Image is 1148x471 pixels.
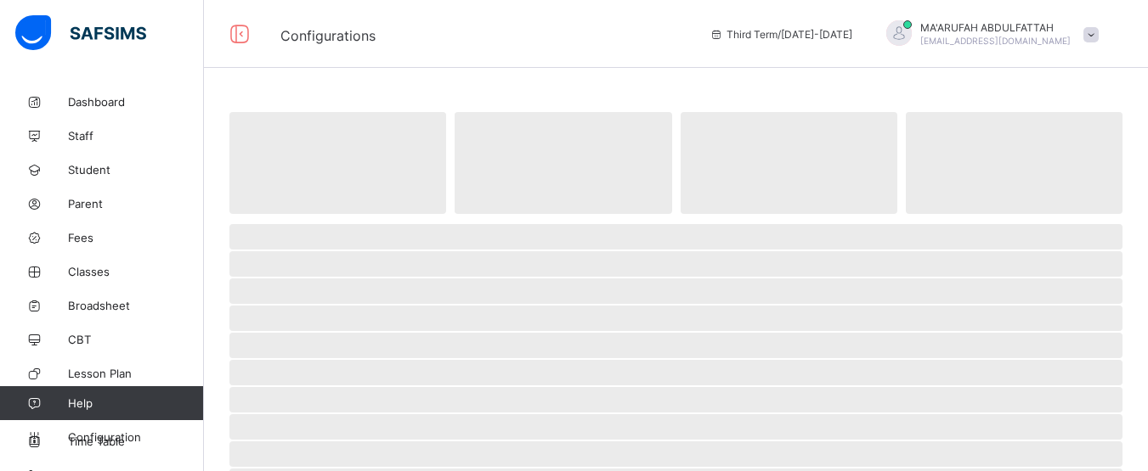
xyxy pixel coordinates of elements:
span: Fees [68,231,204,244]
span: ‌ [681,112,897,214]
span: ‌ [229,224,1123,250]
span: ‌ [229,360,1123,385]
span: Student [68,163,204,177]
span: Staff [68,129,204,143]
span: [EMAIL_ADDRESS][DOMAIN_NAME] [920,36,1071,46]
span: ‌ [229,278,1123,304]
span: Classes [68,265,204,278]
span: Parent [68,197,204,210]
span: CBT [68,333,204,346]
span: ‌ [229,414,1123,440]
div: MA'ARUFAHABDULFATTAH [869,20,1107,48]
span: session/term information [710,28,852,41]
span: ‌ [229,333,1123,358]
img: safsims [15,15,146,51]
span: ‌ [455,112,671,214]
span: Broadsheet [68,299,204,312]
span: Dashboard [68,95,204,109]
span: ‌ [229,112,446,214]
span: MA'ARUFAH ABDULFATTAH [920,21,1071,34]
span: ‌ [229,441,1123,467]
span: Configurations [280,27,376,44]
span: ‌ [229,387,1123,412]
span: ‌ [229,251,1123,277]
span: Configuration [68,430,203,444]
span: ‌ [906,112,1123,214]
span: ‌ [229,306,1123,331]
span: Lesson Plan [68,367,204,380]
span: Help [68,396,203,410]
